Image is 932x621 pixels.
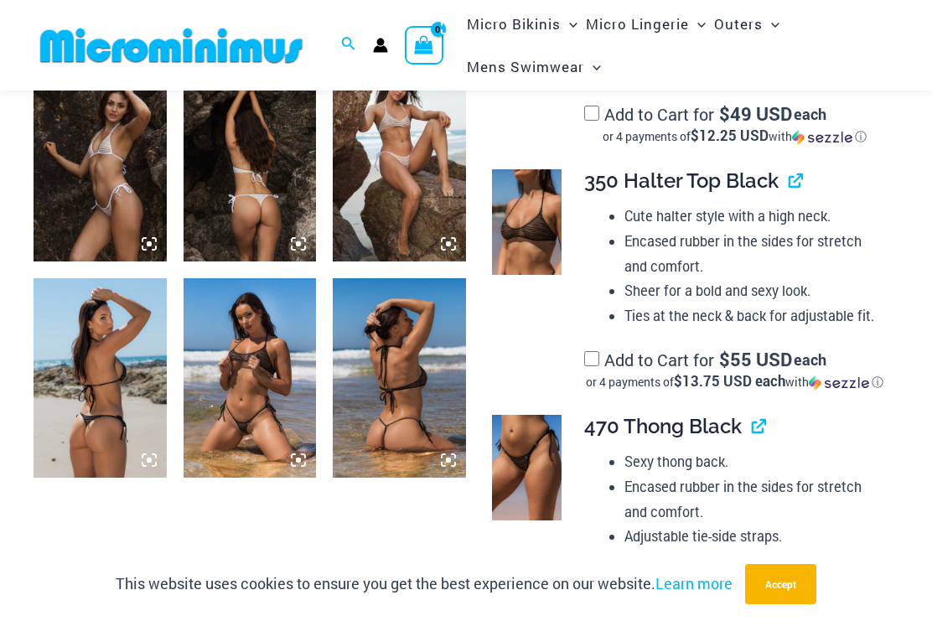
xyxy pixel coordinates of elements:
span: each [794,351,826,368]
span: Outers [714,3,763,45]
span: Menu Toggle [689,3,706,45]
button: Accept [745,564,816,604]
span: $13.75 USD each [674,371,785,391]
img: Tide Lines White 350 Halter Top 470 Thong [333,62,466,261]
img: Tide Lines Black 350 Halter Top 480 Micro [333,278,466,478]
span: 49 USD [719,106,792,122]
span: 55 USD [719,351,792,368]
span: 350 Halter Top Black [584,168,779,193]
div: or 4 payments of$12.25 USDwithSezzle Click to learn more about Sezzle [584,128,885,145]
div: or 4 payments of with [584,128,885,145]
img: Tide Lines Black 350 Halter Top [492,169,562,275]
label: Add to Cart for [584,103,885,145]
a: OutersMenu ToggleMenu Toggle [710,3,784,45]
img: Tide Lines White 308 Tri Top 470 Thong [34,62,167,261]
input: Add to Cart for$55 USD eachor 4 payments of$13.75 USD eachwithSezzle Click to learn more about Se... [584,351,599,366]
span: Menu Toggle [763,3,779,45]
span: Menu Toggle [584,45,601,88]
a: View Shopping Cart, empty [405,26,443,65]
li: Encased rubber in the sides for stretch and comfort. [624,229,885,278]
a: Micro LingerieMenu ToggleMenu Toggle [582,3,710,45]
span: $ [719,101,730,126]
p: This website uses cookies to ensure you get the best experience on our website. [116,572,733,597]
img: Tide Lines Black 470 Thong [492,415,562,520]
span: Micro Bikinis [467,3,561,45]
img: Sezzle [809,375,869,391]
a: Account icon link [373,38,388,53]
img: Tide Lines White 350 Halter Top 470 Thong [184,62,317,261]
span: 470 Thong Black [584,414,742,438]
a: Mens SwimwearMenu ToggleMenu Toggle [463,45,605,88]
span: each [794,106,826,122]
a: Learn more [655,573,733,593]
span: $ [719,347,730,371]
div: or 4 payments of$13.75 USD eachwithSezzle Click to learn more about Sezzle [584,374,885,391]
img: Tide Lines Black 308 Tri Top 470 Thong [34,278,167,478]
li: Encased rubber in the sides for stretch and comfort. [624,474,885,524]
li: Sheer for a bold and sexy look. [624,278,885,303]
div: or 4 payments of with [584,374,885,391]
a: Micro BikinisMenu ToggleMenu Toggle [463,3,582,45]
input: Add to Cart for$49 USD eachor 4 payments of$12.25 USDwithSezzle Click to learn more about Sezzle [584,106,599,121]
li: Sexy thong back. [624,449,885,474]
img: Tide Lines Black 350 Halter Top 480 Micro [184,278,317,478]
label: Add to Cart for [584,349,885,391]
li: Adjustable tie-side straps. [624,524,885,549]
a: Search icon link [341,34,356,56]
img: MM SHOP LOGO FLAT [34,27,309,65]
span: Menu Toggle [561,3,577,45]
span: Micro Lingerie [586,3,689,45]
span: Mens Swimwear [467,45,584,88]
img: Sezzle [792,130,852,145]
span: $12.25 USD [691,126,769,145]
li: Ties at the neck & back for adjustable fit. [624,303,885,329]
li: Cute halter style with a high neck. [624,204,885,229]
